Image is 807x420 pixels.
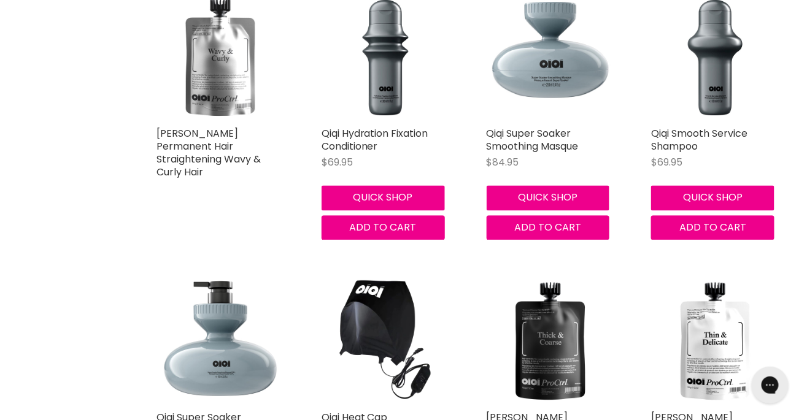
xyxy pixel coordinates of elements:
[322,216,445,240] button: Add to cart
[651,186,774,210] button: Quick shop
[156,127,261,180] a: [PERSON_NAME] Permanent Hair Straightening Wavy & Curly Hair
[487,156,519,170] span: $84.95
[322,156,353,170] span: $69.95
[651,127,747,154] a: Qiqi Smooth Service Shampoo
[679,221,746,235] span: Add to cart
[651,156,682,170] span: $69.95
[487,127,579,154] a: Qiqi Super Soaker Smoothing Masque
[651,216,774,240] button: Add to cart
[487,216,610,240] button: Add to cart
[487,277,615,405] img: Qiqi Vega Permanent Hair Straightening Thick & Coarse Hair
[156,277,285,405] img: Qiqi Super Soaker Smoothing Masque XXX-L
[322,277,450,405] img: Qiqi Heat Cap
[746,362,795,408] iframe: Gorgias live chat messenger
[350,221,417,235] span: Add to cart
[514,221,581,235] span: Add to cart
[322,186,445,210] button: Quick shop
[487,186,610,210] button: Quick shop
[322,127,428,154] a: Qiqi Hydration Fixation Conditioner
[651,277,779,405] img: Qiqi Vega Permanent Hair Straightening Thin & Delicate Hair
